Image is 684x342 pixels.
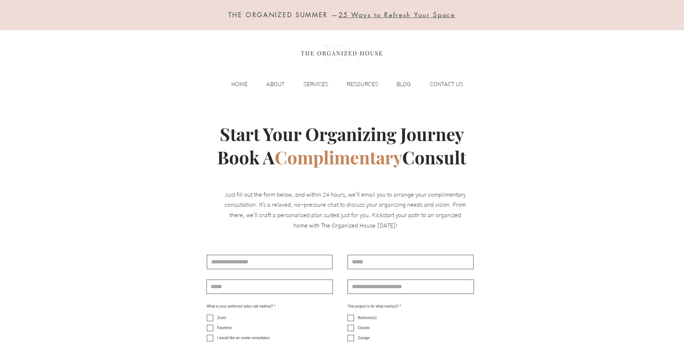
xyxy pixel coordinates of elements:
p: Just fill out the form below, and within 24 hours, we'll email you to arrange your complimentary ... [224,190,466,231]
span: Zoom [217,316,227,320]
a: ABOUT [251,79,288,90]
p: CONTACT US [426,79,466,90]
span: Closets [358,326,370,330]
span: Facetime [217,326,232,330]
p: SERVICES [300,79,332,90]
p: HOME [228,79,251,90]
div: What is your preferred video call method? [207,305,333,308]
div: This project is for what room(s)? [348,305,473,308]
span: Bedroom(s) [358,316,377,320]
nav: Site [217,79,466,90]
a: 25 Ways to Refresh Your Space [339,10,455,19]
span: Garage [358,336,370,340]
p: ABOUT [263,79,288,90]
span: THE ORGANIZED SUMMER — [228,10,455,19]
a: RESOURCES [332,79,382,90]
img: the organized house [298,38,386,67]
a: HOME [217,79,251,90]
a: CONTACT US [414,79,466,90]
a: SERVICES [288,79,332,90]
a: BLOG [382,79,414,90]
span: Start Your Organizing Journey Book A Consult [217,122,466,169]
span: Complimentary [275,145,402,169]
p: BLOG [393,79,414,90]
span: I would like an onsite consultaion [217,336,270,340]
p: RESOURCES [343,79,382,90]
